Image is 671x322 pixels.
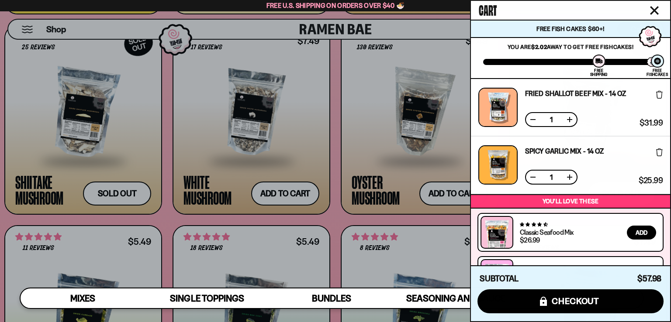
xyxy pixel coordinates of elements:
p: You are away to get Free Fishcakes! [483,43,658,50]
a: Seasoning and Sauce [394,288,518,308]
span: 1 [544,116,558,123]
span: Cart [479,0,497,18]
div: Free Fishcakes [647,69,668,76]
span: $31.99 [640,119,663,127]
div: Free Shipping [590,69,607,76]
span: 1 [544,174,558,181]
a: Single Toppings [145,288,270,308]
a: Bundles [269,288,394,308]
a: Classic Seafood Mix [520,228,574,236]
strong: $2.02 [531,43,547,50]
span: $57.98 [637,274,661,284]
span: Seasoning and Sauce [406,293,505,304]
span: Free U.S. Shipping on Orders over $40 🍜 [266,1,405,10]
span: Add [636,230,647,236]
span: Mixes [70,293,95,304]
span: $25.99 [639,177,663,185]
span: 4.68 stars [520,222,547,227]
p: You’ll love these [473,197,668,206]
a: Mixes [21,288,145,308]
a: Fried Shallot Beef Mix - 14 OZ [525,90,626,97]
button: checkout [477,289,664,313]
button: Add [627,226,656,240]
h4: Subtotal [480,274,519,283]
div: $26.99 [520,236,540,243]
span: Single Toppings [170,293,244,304]
a: Spicy Garlic Mix - 14 oz [525,147,604,154]
span: checkout [552,296,599,306]
button: Close cart [648,4,661,17]
span: 4.77 stars [520,265,547,271]
span: Bundles [312,293,351,304]
span: Free Fish Cakes $60+! [536,25,604,33]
